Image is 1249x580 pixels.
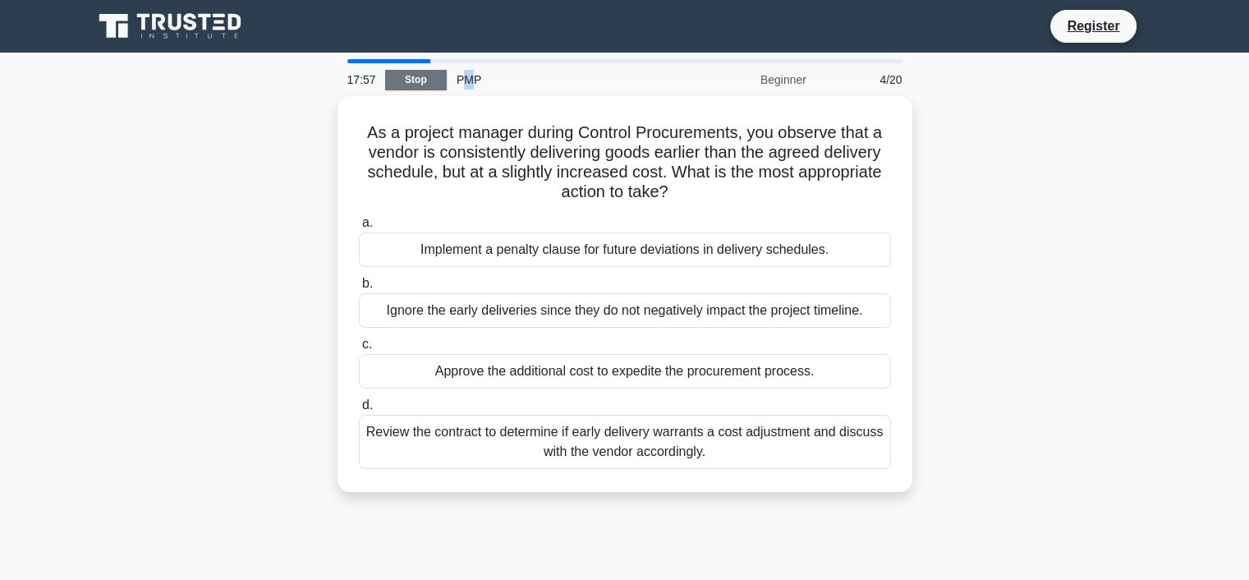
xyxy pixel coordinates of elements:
[385,70,447,90] a: Stop
[362,398,373,412] span: d.
[447,63,673,96] div: PMP
[673,63,816,96] div: Beginner
[362,276,373,290] span: b.
[359,415,891,469] div: Review the contract to determine if early delivery warrants a cost adjustment and discuss with th...
[816,63,912,96] div: 4/20
[338,63,385,96] div: 17:57
[359,293,891,328] div: Ignore the early deliveries since they do not negatively impact the project timeline.
[359,232,891,267] div: Implement a penalty clause for future deviations in delivery schedules.
[359,354,891,389] div: Approve the additional cost to expedite the procurement process.
[362,337,372,351] span: c.
[1057,16,1129,36] a: Register
[362,215,373,229] span: a.
[357,122,893,203] h5: As a project manager during Control Procurements, you observe that a vendor is consistently deliv...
